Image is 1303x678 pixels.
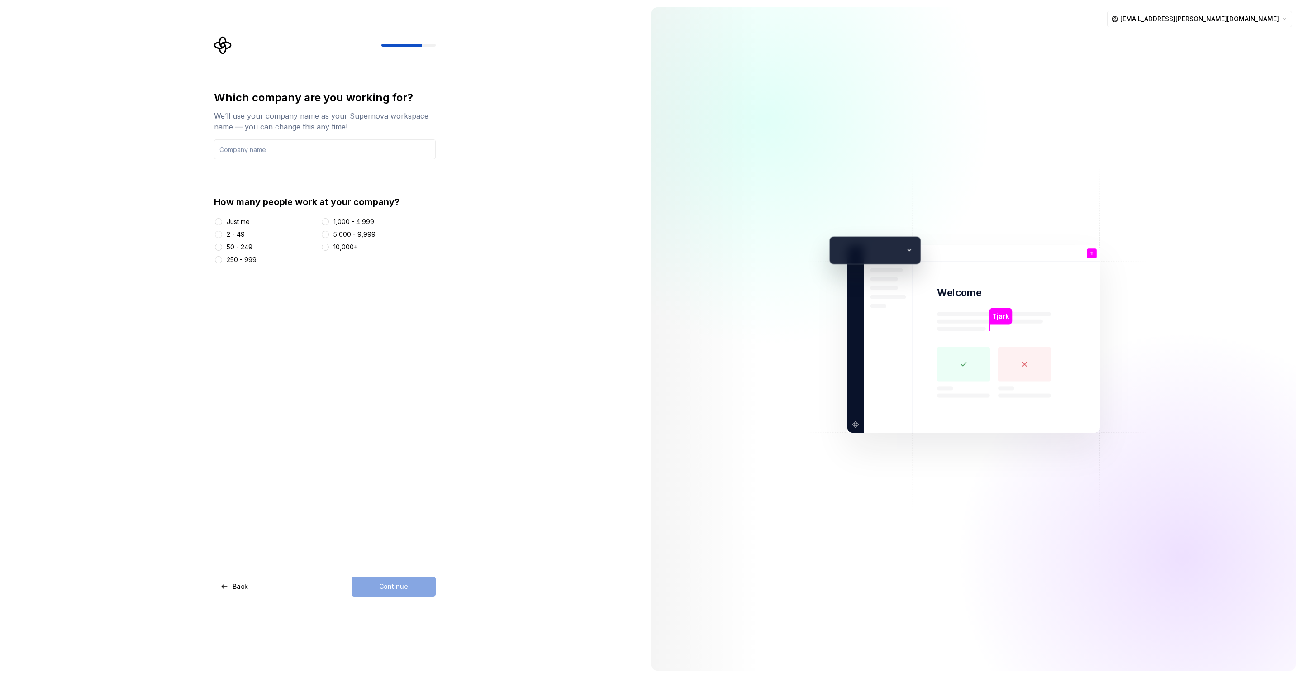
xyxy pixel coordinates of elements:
[333,243,358,252] div: 10,000+
[233,582,248,591] span: Back
[227,217,250,226] div: Just me
[214,196,436,208] div: How many people work at your company?
[1120,14,1279,24] span: [EMAIL_ADDRESS][PERSON_NAME][DOMAIN_NAME]
[333,217,374,226] div: 1,000 - 4,999
[214,577,256,597] button: Back
[214,91,436,105] div: Which company are you working for?
[1107,11,1292,27] button: [EMAIL_ADDRESS][PERSON_NAME][DOMAIN_NAME]
[1090,251,1094,256] p: T
[937,286,981,299] p: Welcome
[214,139,436,159] input: Company name
[992,311,1009,321] p: Tjark
[227,255,257,264] div: 250 - 999
[227,243,252,252] div: 50 - 249
[333,230,376,239] div: 5,000 - 9,999
[214,110,436,132] div: We’ll use your company name as your Supernova workspace name — you can change this any time!
[214,36,232,54] svg: Supernova Logo
[227,230,245,239] div: 2 - 49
